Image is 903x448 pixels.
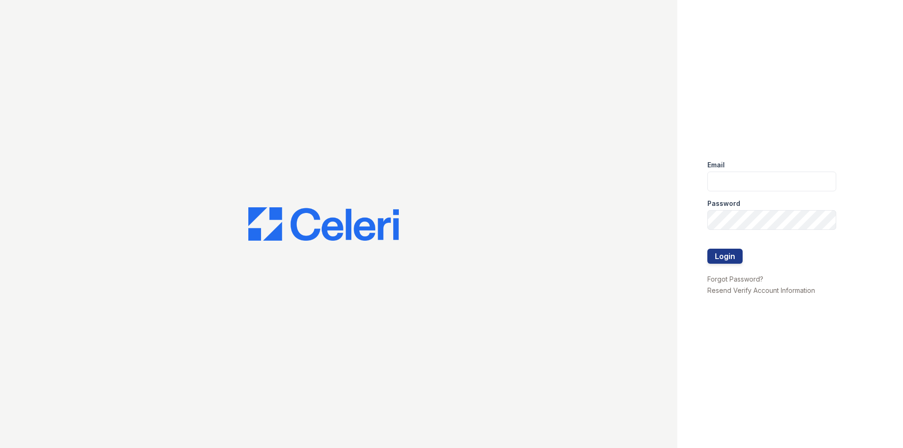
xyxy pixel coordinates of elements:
[707,160,725,170] label: Email
[707,275,763,283] a: Forgot Password?
[707,286,815,294] a: Resend Verify Account Information
[707,249,743,264] button: Login
[707,199,740,208] label: Password
[248,207,399,241] img: CE_Logo_Blue-a8612792a0a2168367f1c8372b55b34899dd931a85d93a1a3d3e32e68fde9ad4.png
